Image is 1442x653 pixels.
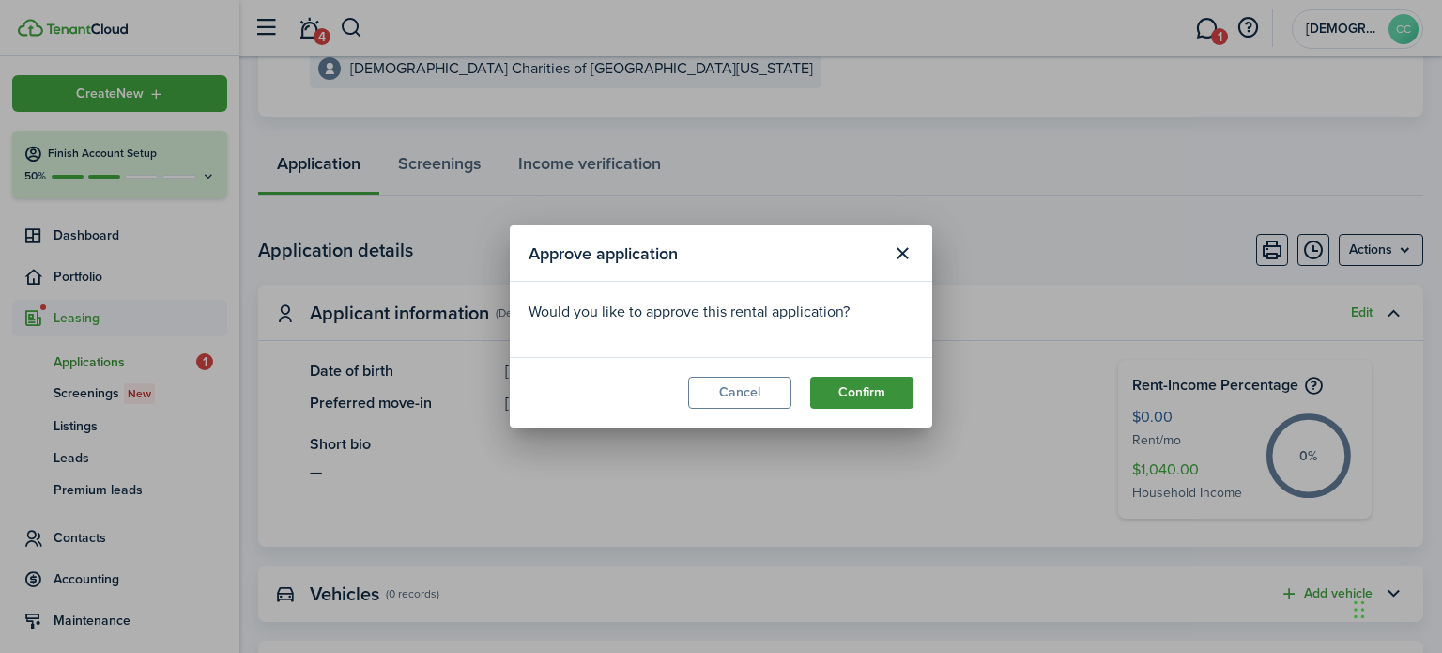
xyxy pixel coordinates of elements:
[529,301,913,323] p: Would you like to approve this rental application?
[886,238,918,270] button: Close modal
[810,377,913,409] button: Confirm
[1354,582,1365,638] div: Drag
[688,377,791,409] button: Cancel
[529,235,882,272] modal-title: Approve application
[1348,563,1442,653] iframe: Chat Widget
